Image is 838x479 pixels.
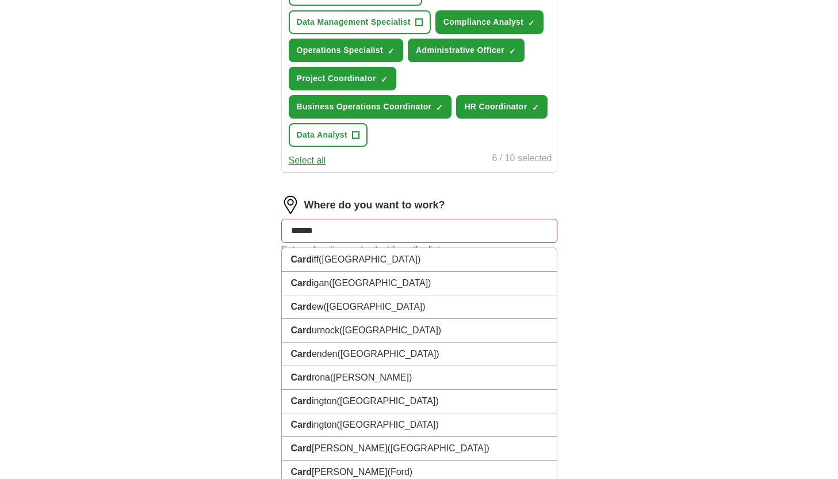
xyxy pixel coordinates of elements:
span: ([PERSON_NAME]) [330,372,412,382]
strong: Card [291,443,312,453]
span: ✓ [532,103,539,112]
li: rona [282,366,557,390]
span: ✓ [509,47,516,56]
span: Operations Specialist [297,44,384,56]
strong: Card [291,420,312,429]
span: (Ford) [388,467,413,477]
li: ington [282,413,557,437]
div: 6 / 10 selected [492,151,552,168]
span: ([GEOGRAPHIC_DATA]) [337,349,439,359]
li: iff [282,248,557,272]
span: ([GEOGRAPHIC_DATA]) [339,325,441,335]
button: Select all [289,154,326,168]
li: [PERSON_NAME] [282,437,557,461]
li: igan [282,272,557,295]
li: ington [282,390,557,413]
span: Data Analyst [297,129,348,141]
strong: Card [291,396,312,406]
span: ✓ [381,75,388,84]
li: urnock [282,319,557,343]
strong: Card [291,254,312,264]
button: Data Management Specialist [289,10,431,34]
strong: Card [291,349,312,359]
strong: Card [291,372,312,382]
span: ([GEOGRAPHIC_DATA]) [337,420,439,429]
label: Where do you want to work? [304,197,445,213]
strong: Card [291,302,312,311]
button: Data Analyst [289,123,368,147]
button: Administrative Officer✓ [408,39,525,62]
img: location.png [281,196,300,214]
span: Compliance Analyst [443,16,524,28]
li: enden [282,343,557,366]
span: Business Operations Coordinator [297,101,432,113]
button: Project Coordinator✓ [289,67,396,90]
button: Compliance Analyst✓ [435,10,544,34]
span: ([GEOGRAPHIC_DATA]) [319,254,420,264]
span: Administrative Officer [416,44,504,56]
button: Operations Specialist✓ [289,39,404,62]
span: ✓ [436,103,443,112]
span: ([GEOGRAPHIC_DATA]) [329,278,431,288]
strong: Card [291,325,312,335]
span: ([GEOGRAPHIC_DATA]) [323,302,425,311]
span: HR Coordinator [464,101,527,113]
button: Business Operations Coordinator✓ [289,95,452,119]
span: Data Management Specialist [297,16,411,28]
span: Project Coordinator [297,73,376,85]
strong: Card [291,278,312,288]
span: ✓ [528,18,535,28]
strong: Card [291,467,312,477]
div: Enter a location and select from the list [281,243,557,257]
span: ([GEOGRAPHIC_DATA]) [388,443,489,453]
span: ([GEOGRAPHIC_DATA]) [337,396,439,406]
button: HR Coordinator✓ [456,95,547,119]
li: ew [282,295,557,319]
span: ✓ [388,47,395,56]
